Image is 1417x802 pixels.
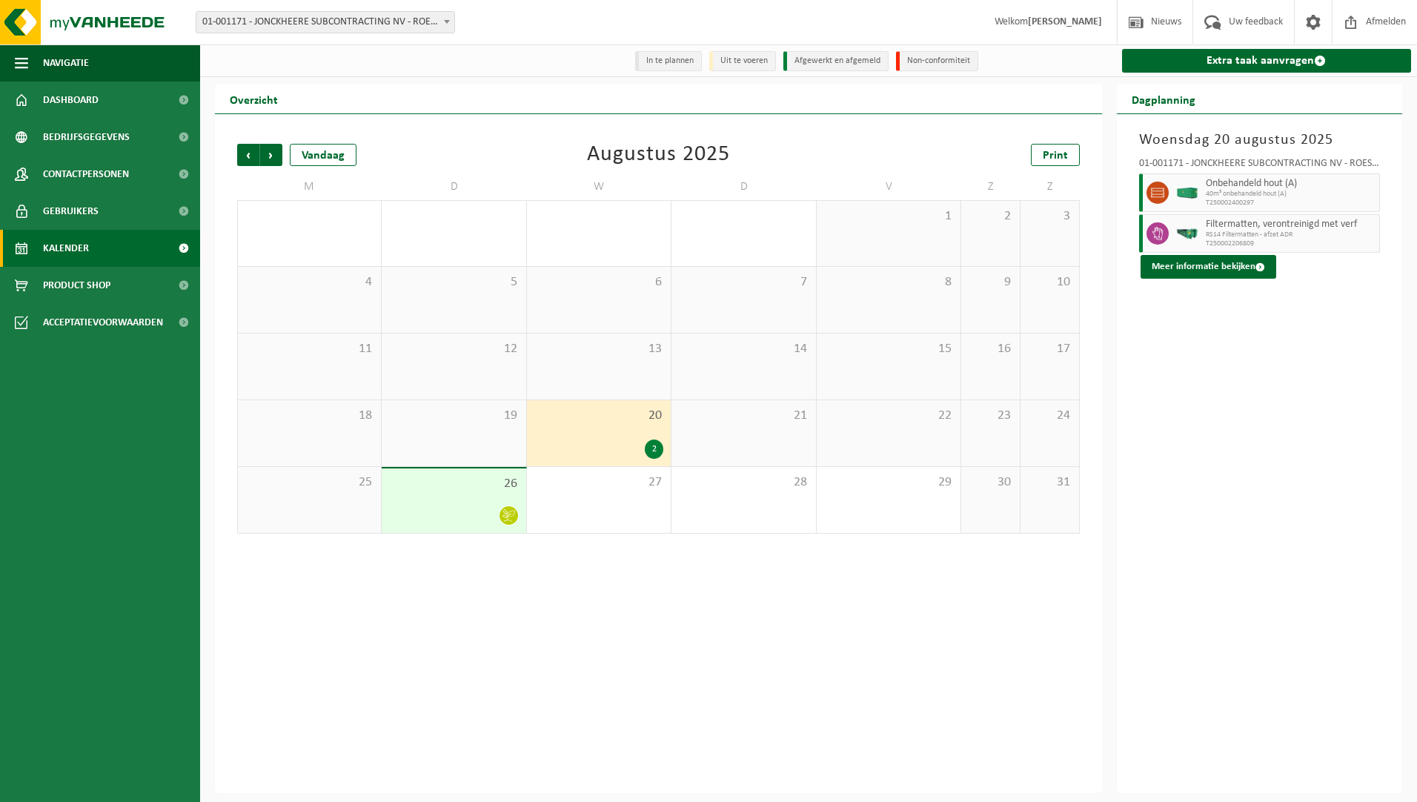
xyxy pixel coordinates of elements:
[824,408,953,424] span: 22
[245,474,374,491] span: 25
[1117,84,1210,113] h2: Dagplanning
[245,274,374,291] span: 4
[1043,150,1068,162] span: Print
[43,119,130,156] span: Bedrijfsgegevens
[1028,208,1072,225] span: 3
[679,341,808,357] span: 14
[1028,341,1072,357] span: 17
[969,408,1012,424] span: 23
[635,51,702,71] li: In te plannen
[679,408,808,424] span: 21
[679,474,808,491] span: 28
[43,193,99,230] span: Gebruikers
[245,408,374,424] span: 18
[969,341,1012,357] span: 16
[1141,255,1276,279] button: Meer informatie bekijken
[969,208,1012,225] span: 2
[196,12,454,33] span: 01-001171 - JONCKHEERE SUBCONTRACTING NV - ROESELARE
[260,144,282,166] span: Volgende
[1206,231,1376,239] span: RS14 Filtermatten - afzet ADR
[1139,159,1381,173] div: 01-001171 - JONCKHEERE SUBCONTRACTING NV - ROESELARE
[1206,199,1376,208] span: T250002400297
[1031,144,1080,166] a: Print
[969,274,1012,291] span: 9
[215,84,293,113] h2: Overzicht
[389,476,518,492] span: 26
[196,11,455,33] span: 01-001171 - JONCKHEERE SUBCONTRACTING NV - ROESELARE
[43,267,110,304] span: Product Shop
[382,173,526,200] td: D
[969,474,1012,491] span: 30
[1028,474,1072,491] span: 31
[679,274,808,291] span: 7
[43,304,163,341] span: Acceptatievoorwaarden
[43,82,99,119] span: Dashboard
[709,51,776,71] li: Uit te voeren
[245,341,374,357] span: 11
[534,408,663,424] span: 20
[961,173,1021,200] td: Z
[824,274,953,291] span: 8
[534,274,663,291] span: 6
[824,208,953,225] span: 1
[43,156,129,193] span: Contactpersonen
[1122,49,1412,73] a: Extra taak aanvragen
[43,230,89,267] span: Kalender
[43,44,89,82] span: Navigatie
[1206,178,1376,190] span: Onbehandeld hout (A)
[1176,228,1198,239] img: HK-RS-14-GN-00
[1021,173,1080,200] td: Z
[1028,16,1102,27] strong: [PERSON_NAME]
[389,274,518,291] span: 5
[817,173,961,200] td: V
[896,51,978,71] li: Non-conformiteit
[824,341,953,357] span: 15
[1206,219,1376,231] span: Filtermatten, verontreinigd met verf
[1206,190,1376,199] span: 40m³ onbehandeld hout (A)
[1028,274,1072,291] span: 10
[587,144,730,166] div: Augustus 2025
[671,173,816,200] td: D
[824,474,953,491] span: 29
[389,408,518,424] span: 19
[1206,239,1376,248] span: T250002206809
[1028,408,1072,424] span: 24
[1139,129,1381,151] h3: Woensdag 20 augustus 2025
[1176,188,1198,199] img: HK-XC-40-GN-00
[783,51,889,71] li: Afgewerkt en afgemeld
[527,173,671,200] td: W
[534,341,663,357] span: 13
[237,173,382,200] td: M
[645,440,663,459] div: 2
[290,144,356,166] div: Vandaag
[237,144,259,166] span: Vorige
[389,341,518,357] span: 12
[534,474,663,491] span: 27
